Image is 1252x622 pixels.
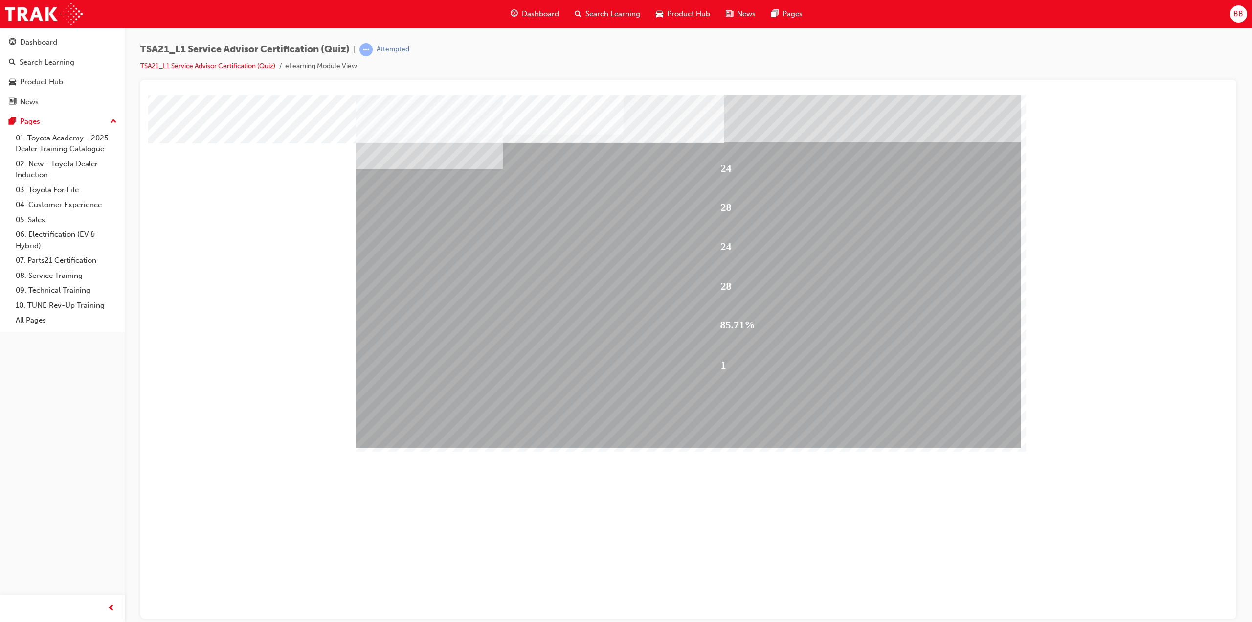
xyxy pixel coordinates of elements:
[572,212,840,250] div: 85.71%
[377,45,409,54] div: Attempted
[20,76,63,88] div: Product Hub
[20,116,40,127] div: Pages
[4,93,121,111] a: News
[12,197,121,212] a: 04. Customer Experience
[511,8,518,20] span: guage-icon
[9,38,16,47] span: guage-icon
[4,113,121,131] button: Pages
[12,253,121,268] a: 07. Parts21 Certification
[9,117,16,126] span: pages-icon
[1230,5,1247,23] button: BB
[585,8,640,20] span: Search Learning
[5,3,83,25] img: Trak
[4,53,121,71] a: Search Learning
[140,62,275,70] a: TSA21_L1 Service Advisor Certification (Quiz)
[575,8,581,20] span: search-icon
[573,253,840,289] div: 1
[771,8,779,20] span: pages-icon
[4,31,121,113] button: DashboardSearch LearningProduct HubNews
[354,44,356,55] span: |
[648,4,718,24] a: car-iconProduct Hub
[782,8,803,20] span: Pages
[573,134,840,171] div: 24
[567,4,648,24] a: search-iconSearch Learning
[9,78,16,87] span: car-icon
[656,8,663,20] span: car-icon
[20,96,39,108] div: News
[667,8,710,20] span: Product Hub
[140,44,350,55] span: TSA21_L1 Service Advisor Certification (Quiz)
[12,313,121,328] a: All Pages
[20,57,74,68] div: Search Learning
[718,4,763,24] a: news-iconNews
[573,95,840,132] div: 28
[4,73,121,91] a: Product Hub
[763,4,810,24] a: pages-iconPages
[737,8,756,20] span: News
[726,8,733,20] span: news-icon
[12,157,121,183] a: 02. New - Toyota Dealer Induction
[9,58,16,67] span: search-icon
[12,298,121,313] a: 10. TUNE Rev-Up Training
[12,183,121,198] a: 03. Toyota For Life
[285,61,357,72] li: eLearning Module View
[4,33,121,51] a: Dashboard
[108,602,115,615] span: prev-icon
[522,8,559,20] span: Dashboard
[12,268,121,283] a: 08. Service Training
[12,212,121,228] a: 05. Sales
[573,56,840,92] div: 24
[12,131,121,157] a: 01. Toyota Academy - 2025 Dealer Training Catalogue
[20,37,57,48] div: Dashboard
[110,115,117,128] span: up-icon
[12,283,121,298] a: 09. Technical Training
[573,174,840,210] div: 28
[1233,8,1243,20] span: BB
[359,43,373,56] span: learningRecordVerb_ATTEMPT-icon
[9,98,16,107] span: news-icon
[503,4,567,24] a: guage-iconDashboard
[12,227,121,253] a: 06. Electrification (EV & Hybrid)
